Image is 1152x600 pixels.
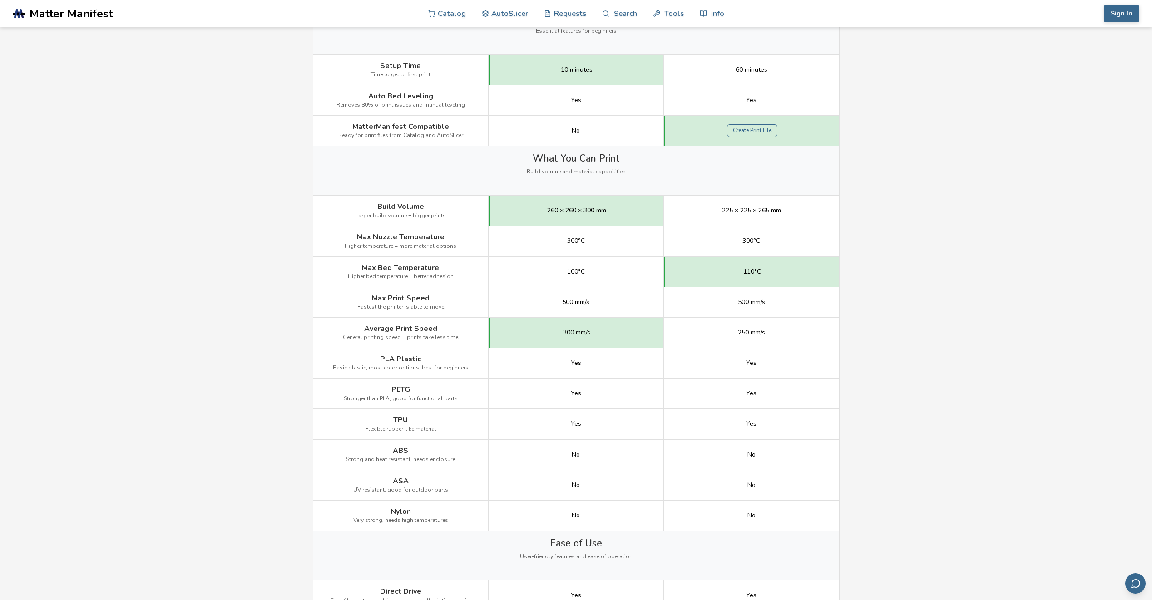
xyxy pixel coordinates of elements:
span: 60 minutes [736,66,767,74]
span: TPU [393,416,408,424]
span: Yes [746,420,756,428]
span: No [572,482,580,489]
span: Setup Time [380,62,421,70]
span: Flexible rubber-like material [365,426,436,433]
a: Create Print File [727,124,777,137]
span: Stronger than PLA, good for functional parts [344,396,458,402]
span: Fastest the printer is able to move [357,304,444,310]
span: Strong and heat resistant, needs enclosure [346,457,455,463]
span: 110°C [743,268,761,275]
span: 10 minutes [561,66,593,74]
button: Send feedback via email [1125,573,1146,594]
span: 250 mm/s [738,329,765,336]
span: No [572,451,580,458]
span: Max Nozzle Temperature [357,233,445,241]
span: User-friendly features and ease of operation [520,554,633,560]
span: Matter Manifest [30,7,113,20]
span: Ready for print files from Catalog and AutoSlicer [338,133,463,139]
span: Yes [571,420,581,428]
span: No [747,482,756,489]
span: No [747,451,756,458]
span: No [572,127,580,134]
span: 100°C [567,268,585,275]
span: Yes [571,97,581,104]
span: Nylon [391,507,411,516]
span: Yes [571,592,581,599]
span: Yes [571,359,581,367]
span: UV resistant, good for outdoor parts [353,487,448,493]
span: Yes [746,390,756,397]
span: Yes [571,390,581,397]
span: Very strong, needs high temperatures [353,517,448,524]
span: PETG [391,385,410,393]
span: 300 mm/s [563,329,590,336]
span: General printing speed = prints take less time [343,334,458,341]
span: Direct Drive [380,587,421,595]
span: 260 × 260 × 300 mm [547,207,606,214]
span: Yes [746,359,756,367]
span: Ease of Use [550,538,602,549]
span: Yes [746,97,756,104]
span: Basic plastic, most color options, best for beginners [333,365,469,371]
span: Removes 80% of print issues and manual leveling [336,102,465,108]
span: Essential features for beginners [536,28,617,34]
button: Sign In [1104,5,1139,22]
span: MatterManifest Compatible [352,123,449,131]
span: 300°C [742,237,760,245]
span: Auto Bed Leveling [368,92,433,100]
span: Higher bed temperature = better adhesion [348,274,454,280]
span: Build volume and material capabilities [527,169,626,175]
span: No [747,512,756,519]
span: Average Print Speed [364,325,437,333]
span: 225 × 225 × 265 mm [722,207,781,214]
span: ABS [393,447,408,455]
span: What You Can Print [533,153,619,164]
span: Time to get to first print [371,72,430,78]
span: ASA [393,477,409,485]
span: Max Print Speed [372,294,430,302]
span: Max Bed Temperature [362,264,439,272]
span: Yes [746,592,756,599]
span: 500 mm/s [562,299,589,306]
span: PLA Plastic [380,355,421,363]
span: No [572,512,580,519]
span: Build Volume [377,202,424,211]
span: 500 mm/s [738,299,765,306]
span: Higher temperature = more material options [345,243,456,250]
span: 300°C [567,237,585,245]
span: Larger build volume = bigger prints [356,213,446,219]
